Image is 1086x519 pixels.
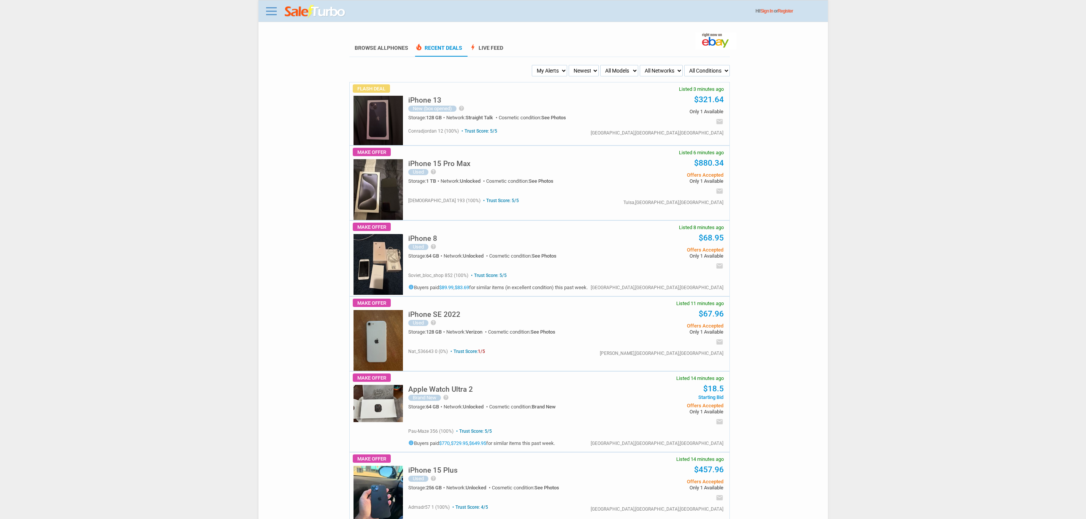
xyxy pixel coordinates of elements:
[426,329,442,335] span: 128 GB
[408,312,460,318] a: iPhone SE 2022
[408,395,441,401] div: Brand New
[609,323,723,328] span: Offers Accepted
[716,187,723,195] i: email
[354,159,403,220] img: s-l225.jpg
[460,178,480,184] span: Unlocked
[408,244,428,250] div: Used
[408,106,457,112] div: New (box opened)
[716,494,723,502] i: email
[609,329,723,334] span: Only 1 Available
[430,320,436,326] i: help
[408,98,441,104] a: iPhone 13
[408,284,588,290] h5: Buyers paid , for similar items (in excellent condition) this past week.
[761,8,773,14] a: Sign In
[408,404,444,409] div: Storage:
[408,485,446,490] div: Storage:
[609,179,723,184] span: Only 1 Available
[408,440,555,446] h5: Buyers paid , , for similar items this past week.
[460,128,497,134] span: Trust Score: 5/5
[408,505,450,510] span: admadr57 1 (100%)
[408,236,437,242] a: iPhone 8
[408,468,458,474] a: iPhone 15 Plus
[443,394,449,400] i: help
[466,329,482,335] span: Verizon
[600,351,723,356] div: [PERSON_NAME],[GEOGRAPHIC_DATA],[GEOGRAPHIC_DATA]
[591,507,723,511] div: [GEOGRAPHIC_DATA],[GEOGRAPHIC_DATA],[GEOGRAPHIC_DATA]
[355,45,408,51] a: Browse AllPhones
[466,115,493,120] span: Straight Talk
[408,284,414,290] i: info
[469,43,477,51] span: bolt
[774,8,793,14] span: or
[415,45,462,57] a: local_fire_departmentRecent Deals
[426,115,442,120] span: 128 GB
[441,179,486,184] div: Network:
[285,5,346,19] img: saleturbo.com - Online Deals and Discount Coupons
[408,179,441,184] div: Storage:
[408,198,480,203] span: [DEMOGRAPHIC_DATA] 193 (100%)
[408,467,458,474] h5: iPhone 15 Plus
[591,441,723,446] div: [GEOGRAPHIC_DATA],[GEOGRAPHIC_DATA],[GEOGRAPHIC_DATA]
[387,45,408,51] span: Phones
[408,160,471,167] h5: iPhone 15 Pro Max
[541,115,566,120] span: See Photos
[430,475,436,481] i: help
[679,87,724,92] span: Listed 3 minutes ago
[531,329,555,335] span: See Photos
[694,95,724,104] a: $321.64
[532,404,556,410] span: Brand New
[609,403,723,408] span: Offers Accepted
[451,505,488,510] span: Trust Score: 4/5
[778,8,793,14] a: Register
[676,376,724,381] span: Listed 14 minutes ago
[415,43,423,51] span: local_fire_department
[716,418,723,426] i: email
[676,457,724,462] span: Listed 14 minutes ago
[408,320,428,326] div: Used
[354,385,403,422] img: s-l225.jpg
[408,128,459,134] span: conradjordan 12 (100%)
[444,253,489,258] div: Network:
[439,285,453,290] a: $89.99
[408,273,468,278] span: soviet_bloc_shop 852 (100%)
[463,404,484,410] span: Unlocked
[354,234,403,295] img: s-l225.jpg
[489,404,556,409] div: Cosmetic condition:
[716,338,723,346] i: email
[426,178,436,184] span: 1 TB
[408,429,453,434] span: pau-maze 356 (100%)
[609,485,723,490] span: Only 1 Available
[446,329,488,334] div: Network:
[430,169,436,175] i: help
[408,386,473,393] h5: Apple Watch Ultra 2
[609,172,723,177] span: Offers Accepted
[591,285,723,290] div: [GEOGRAPHIC_DATA],[GEOGRAPHIC_DATA],[GEOGRAPHIC_DATA]
[408,253,444,258] div: Storage:
[408,311,460,318] h5: iPhone SE 2022
[444,404,489,409] div: Network:
[353,148,391,156] span: Make Offer
[482,198,519,203] span: Trust Score: 5/5
[609,479,723,484] span: Offers Accepted
[489,253,556,258] div: Cosmetic condition:
[756,8,761,14] span: Hi!
[449,349,485,354] span: Trust Score:
[694,158,724,168] a: $880.34
[478,349,485,354] span: 1/5
[534,485,559,491] span: See Photos
[699,309,724,318] a: $67.96
[426,485,442,491] span: 256 GB
[609,247,723,252] span: Offers Accepted
[353,373,391,382] span: Make Offer
[591,131,723,135] div: [GEOGRAPHIC_DATA],[GEOGRAPHIC_DATA],[GEOGRAPHIC_DATA]
[716,118,723,125] i: email
[466,485,486,491] span: Unlocked
[703,384,724,393] a: $18.5
[451,440,468,446] a: $729.95
[426,253,439,259] span: 64 GB
[676,301,724,306] span: Listed 11 minutes ago
[353,223,391,231] span: Make Offer
[408,161,471,167] a: iPhone 15 Pro Max
[353,454,391,463] span: Make Offer
[609,253,723,258] span: Only 1 Available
